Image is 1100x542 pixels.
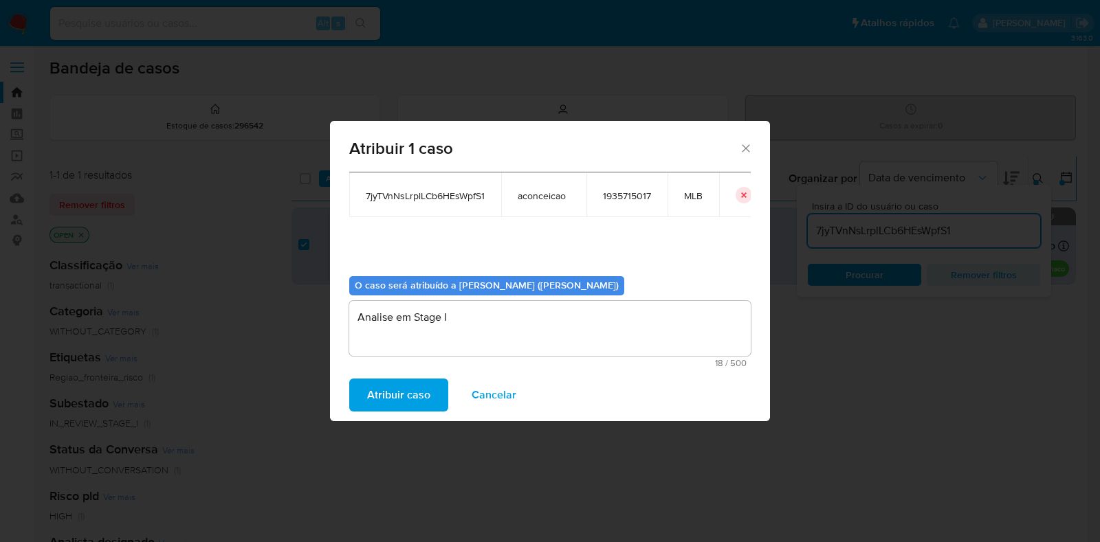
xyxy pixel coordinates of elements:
span: 7jyTVnNsLrplLCb6HEsWpfS1 [366,190,485,202]
span: 1935715017 [603,190,651,202]
span: Cancelar [472,380,516,410]
span: MLB [684,190,703,202]
span: Atribuir 1 caso [349,140,739,157]
textarea: Analise em Stage I [349,301,751,356]
button: Fechar a janela [739,142,751,154]
button: Atribuir caso [349,379,448,411]
span: Atribuir caso [367,380,430,410]
span: Máximo 500 caracteres [353,359,747,368]
button: icon-button [736,187,752,203]
b: O caso será atribuído a [PERSON_NAME] ([PERSON_NAME]) [355,278,619,292]
button: Cancelar [454,379,534,411]
span: aconceicao [518,190,570,202]
div: assign-modal [330,121,770,421]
